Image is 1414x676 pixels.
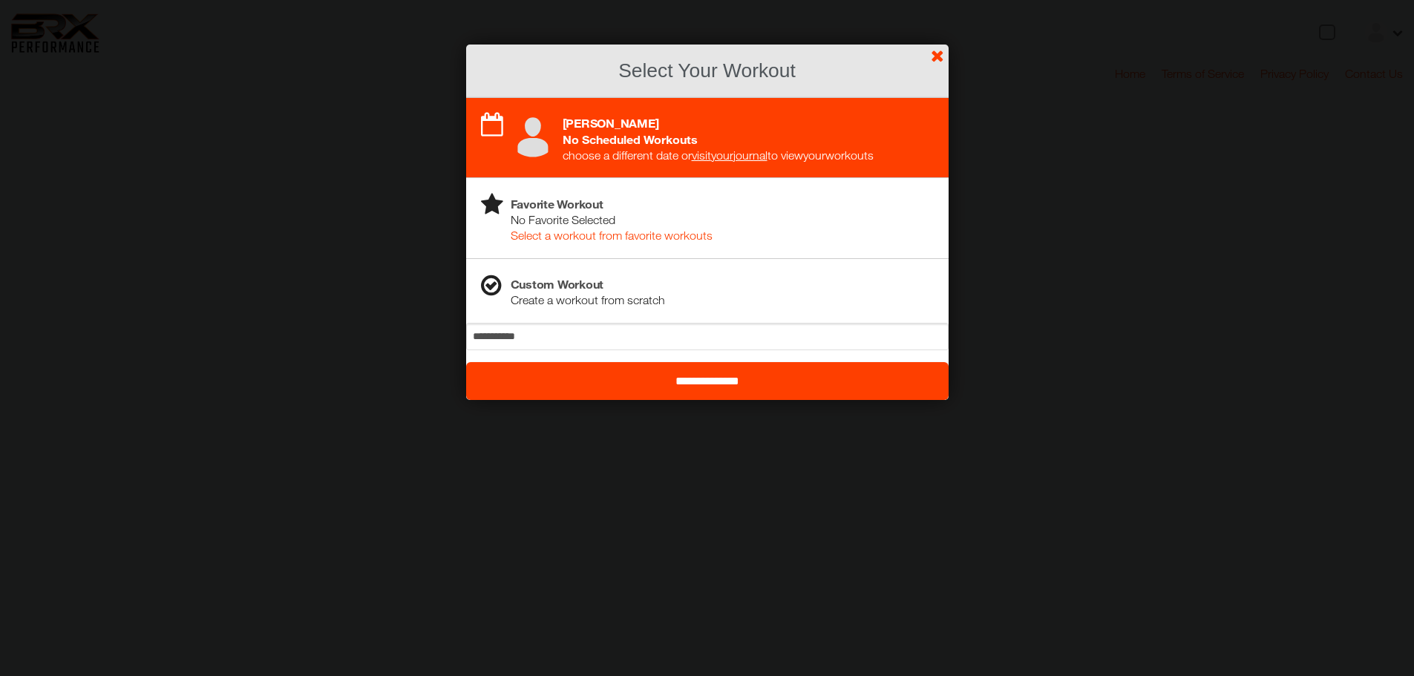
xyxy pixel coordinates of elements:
h2: Select Your Workout [488,57,926,85]
a: Select a workout from favorite workouts [511,229,713,242]
div: choose a different date or to view your workouts [511,132,934,163]
div: Create a workout from scratch [511,292,934,308]
h4: Favorite Workout [511,196,934,212]
b: No Scheduled Workouts [563,132,698,146]
a: visit your journal [692,148,767,162]
img: ex-default-user.svg [511,115,555,160]
h4: [PERSON_NAME] [511,115,934,131]
div: No Favorite Selected [511,212,934,243]
h4: Custom Workout [511,276,934,292]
